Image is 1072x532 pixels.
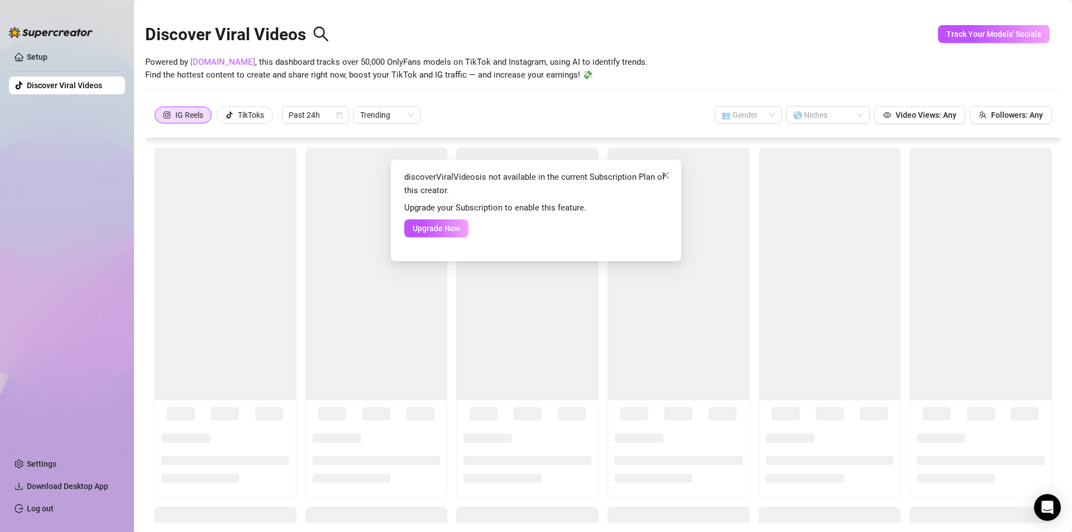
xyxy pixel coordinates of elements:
[413,224,460,233] span: Upgrade Now
[404,172,665,195] span: discoverViralVideos is not available in the current Subscription Plan of this creator.
[404,203,586,213] span: Upgrade your Subscription to enable this feature.
[404,219,468,237] button: Upgrade Now
[661,171,670,180] span: close
[1034,494,1061,521] div: Open Intercom Messenger
[657,166,674,184] button: Close
[657,171,674,180] span: Close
